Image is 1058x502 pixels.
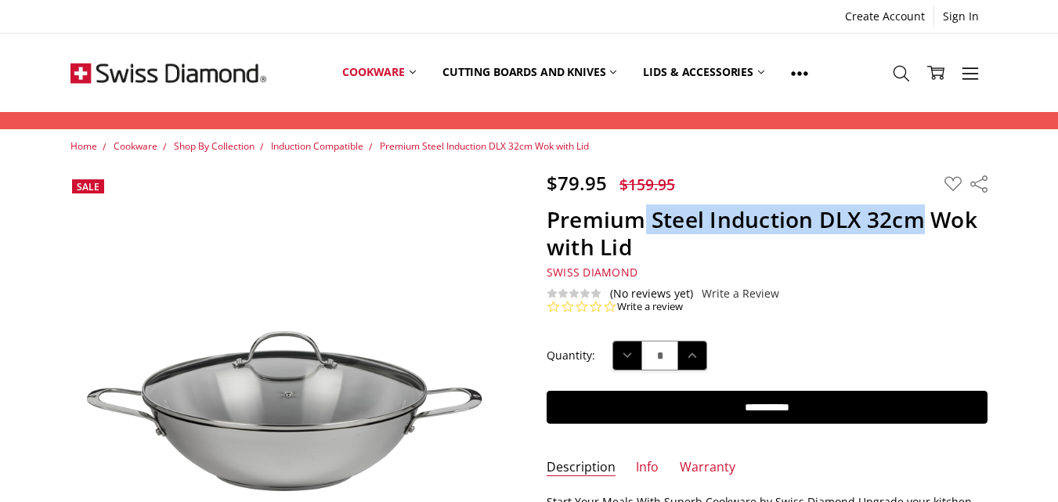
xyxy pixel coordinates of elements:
a: Induction Compatible [271,139,363,153]
a: Show All [778,38,821,108]
a: Lids & Accessories [630,38,777,107]
a: Sign In [934,5,988,27]
a: Write a review [617,300,683,314]
label: Quantity: [547,347,595,364]
a: Premium Steel Induction DLX 32cm Wok with Lid [380,139,589,153]
a: Write a Review [702,287,779,300]
a: Shop By Collection [174,139,255,153]
a: Cutting boards and knives [429,38,630,107]
a: Cookware [329,38,429,107]
img: Free Shipping On Every Order [70,34,266,112]
span: (No reviews yet) [610,287,693,300]
span: Sale [77,180,99,193]
a: Create Account [836,5,933,27]
a: Info [636,459,659,477]
span: $159.95 [619,174,675,195]
span: $79.95 [547,170,607,196]
a: Description [547,459,616,477]
a: Home [70,139,97,153]
a: Cookware [114,139,157,153]
h1: Premium Steel Induction DLX 32cm Wok with Lid [547,206,988,261]
span: Swiss Diamond [547,265,637,280]
a: Warranty [680,459,735,477]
